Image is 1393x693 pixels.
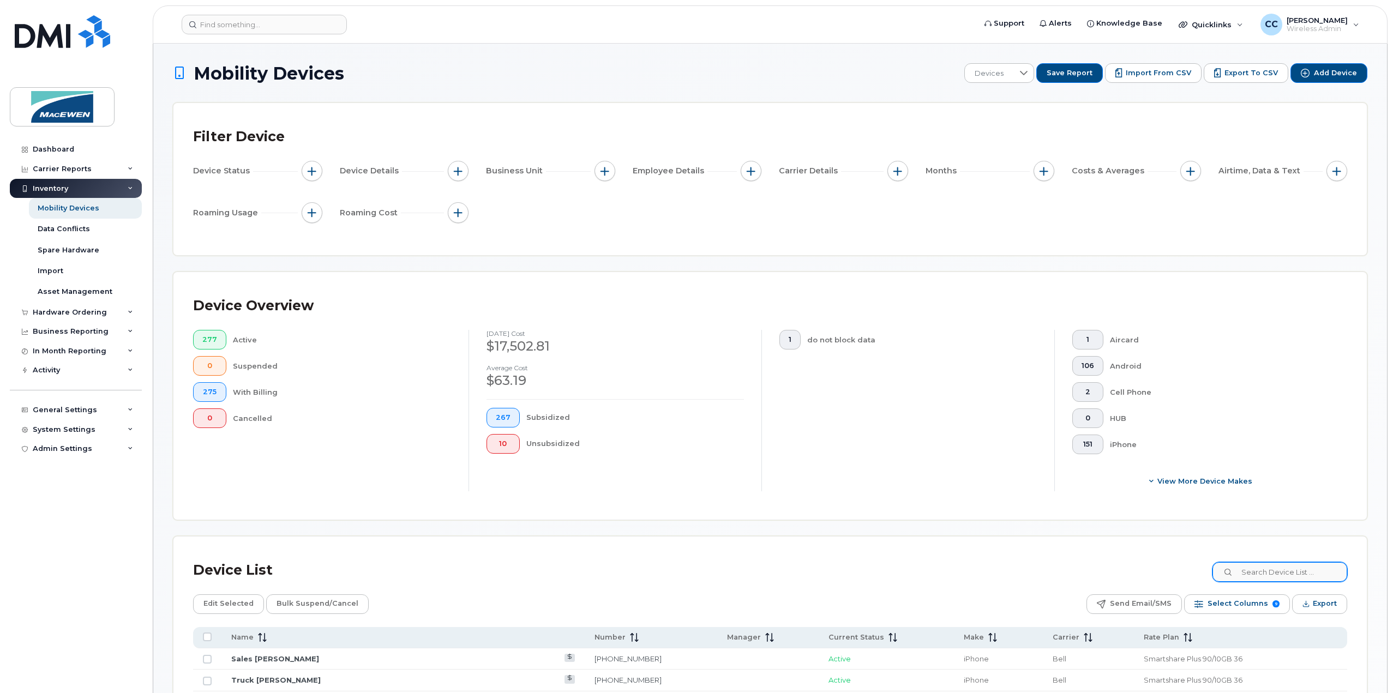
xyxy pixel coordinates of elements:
button: Send Email/SMS [1086,594,1182,614]
span: 0 [202,361,217,370]
span: Save Report [1047,68,1092,78]
span: 106 [1082,361,1094,370]
div: $63.19 [487,371,744,390]
div: $17,502.81 [487,337,744,355]
span: Smartshare Plus 90/10GB 36 [1144,676,1242,684]
span: Costs & Averages [1072,165,1148,177]
button: 151 [1072,435,1103,454]
span: Carrier Details [779,165,841,177]
span: Import from CSV [1126,68,1191,78]
span: Employee Details [633,165,707,177]
span: Active [828,676,851,684]
span: Airtime, Data & Text [1218,165,1304,177]
button: Select Columns 9 [1184,594,1290,614]
span: Export to CSV [1224,68,1278,78]
div: Device Overview [193,292,314,320]
span: Smartshare Plus 90/10GB 36 [1144,654,1242,663]
span: Name [231,632,254,642]
span: Months [926,165,960,177]
span: Make [964,632,984,642]
span: 1 [1082,335,1094,344]
button: 10 [487,434,520,454]
span: iPhone [964,654,989,663]
div: Filter Device [193,123,285,151]
div: iPhone [1110,435,1330,454]
span: Business Unit [486,165,546,177]
div: Active [233,330,452,349]
span: 1 [789,335,791,344]
span: Send Email/SMS [1110,595,1172,612]
span: Bell [1053,676,1066,684]
span: Device Status [193,165,253,177]
div: Cell Phone [1110,382,1330,402]
span: Manager [727,632,761,642]
span: 151 [1082,440,1094,449]
a: [PHONE_NUMBER] [595,654,662,663]
button: 267 [487,408,520,427]
span: 277 [202,335,217,344]
button: Export [1292,594,1347,614]
button: 277 [193,330,226,349]
span: Current Status [828,632,884,642]
span: 0 [202,414,217,423]
div: Device List [193,556,273,584]
button: Import from CSV [1105,63,1202,83]
button: Add Device [1290,63,1367,83]
span: Select Columns [1208,595,1268,612]
button: Edit Selected [193,594,264,614]
div: Subsidized [526,408,744,427]
span: Rate Plan [1144,632,1179,642]
div: With Billing [233,382,452,402]
span: Bell [1053,654,1066,663]
span: 0 [1082,414,1094,423]
span: View More Device Makes [1157,476,1252,486]
button: 1 [1072,330,1103,349]
span: 267 [496,413,511,422]
div: Aircard [1110,330,1330,349]
span: 9 [1272,600,1280,607]
span: Bulk Suspend/Cancel [277,595,358,612]
span: Export [1313,595,1337,612]
input: Search Device List ... [1212,562,1347,582]
a: Sales [PERSON_NAME] [231,654,319,663]
button: View More Device Makes [1072,472,1330,491]
span: Edit Selected [203,595,254,612]
div: Suspended [233,356,452,376]
div: Unsubsidized [526,434,744,454]
button: 1 [779,330,801,349]
button: 0 [1072,408,1103,428]
div: Android [1110,356,1330,376]
h4: Average cost [487,364,744,371]
div: Cancelled [233,408,452,428]
button: 106 [1072,356,1103,376]
div: HUB [1110,408,1330,428]
span: 2 [1082,388,1094,396]
a: View Last Bill [565,654,575,662]
span: Device Details [340,165,402,177]
span: Devices [965,64,1013,83]
span: Roaming Usage [193,207,261,219]
span: Carrier [1053,632,1079,642]
a: [PHONE_NUMBER] [595,676,662,684]
span: 10 [496,439,511,448]
span: 275 [202,388,217,396]
button: Bulk Suspend/Cancel [266,594,369,614]
span: Roaming Cost [340,207,401,219]
span: Active [828,654,851,663]
button: 2 [1072,382,1103,402]
button: 275 [193,382,226,402]
span: Add Device [1314,68,1357,78]
button: 0 [193,356,226,376]
a: Truck [PERSON_NAME] [231,676,321,684]
span: Number [595,632,626,642]
button: Export to CSV [1204,63,1288,83]
a: View Last Bill [565,675,575,683]
span: iPhone [964,676,989,684]
span: Mobility Devices [194,64,344,83]
button: Save Report [1036,63,1103,83]
div: do not block data [807,330,1037,349]
h4: [DATE] cost [487,330,744,337]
